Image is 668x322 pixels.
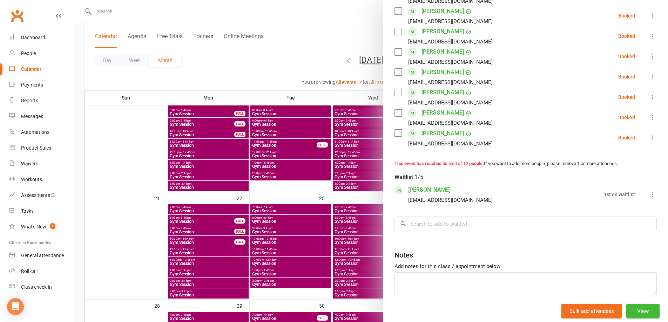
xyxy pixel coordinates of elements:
div: Open Intercom Messenger [7,298,24,315]
a: [PERSON_NAME] [421,107,464,118]
a: [PERSON_NAME] [421,26,464,37]
a: [PERSON_NAME] [421,128,464,139]
div: Class check-in [21,284,52,290]
div: Product Sales [21,145,51,151]
div: People [21,50,36,56]
div: [EMAIL_ADDRESS][DOMAIN_NAME] [408,57,493,67]
div: [EMAIL_ADDRESS][DOMAIN_NAME] [408,78,493,87]
button: View [626,304,660,318]
div: If you want to add more people, please remove 1 or more attendees. [394,160,657,167]
a: Assessments [9,187,74,203]
a: Dashboard [9,30,74,46]
a: Clubworx [8,7,26,25]
a: [PERSON_NAME] [421,87,464,98]
input: Search to add to waitlist [394,217,657,231]
div: General attendance [21,253,64,258]
div: Roll call [21,268,38,274]
div: [EMAIL_ADDRESS][DOMAIN_NAME] [408,17,493,26]
a: What's New1 [9,219,74,235]
a: Class kiosk mode [9,279,74,295]
a: [PERSON_NAME] [421,6,464,17]
div: Reports [21,98,38,103]
strong: This event has reached its limit of 17 people. [394,161,484,166]
div: Tasks [21,208,34,214]
div: [EMAIL_ADDRESS][DOMAIN_NAME] [408,196,493,205]
div: [EMAIL_ADDRESS][DOMAIN_NAME] [408,98,493,107]
div: Add notes for this class / appointment below [394,262,657,270]
div: Payments [21,82,43,88]
a: Workouts [9,172,74,187]
div: Workouts [21,177,42,182]
a: [PERSON_NAME] [408,184,451,196]
a: [PERSON_NAME] [421,67,464,78]
a: Product Sales [9,140,74,156]
div: 1st on waitlist [604,192,635,197]
div: Booked [618,95,635,100]
a: [PERSON_NAME] [421,46,464,57]
div: Booked [618,54,635,59]
a: Payments [9,77,74,93]
div: 1/5 [414,172,423,182]
div: What's New [21,224,46,229]
div: Waivers [21,161,38,166]
a: Automations [9,124,74,140]
div: Calendar [21,66,41,72]
div: Booked [618,13,635,18]
a: People [9,46,74,61]
div: Notes [394,250,413,260]
a: Reports [9,93,74,109]
a: Tasks [9,203,74,219]
a: Messages [9,109,74,124]
span: 1 [50,223,55,229]
a: General attendance kiosk mode [9,248,74,263]
a: Roll call [9,263,74,279]
div: [EMAIL_ADDRESS][DOMAIN_NAME] [408,139,493,148]
div: [EMAIL_ADDRESS][DOMAIN_NAME] [408,118,493,128]
button: Bulk add attendees [561,304,622,318]
div: Booked [618,34,635,39]
div: Waitlist [394,172,423,182]
div: Messages [21,114,43,119]
div: Booked [618,74,635,79]
a: Waivers [9,156,74,172]
div: Dashboard [21,35,45,40]
div: Booked [618,135,635,140]
a: Calendar [9,61,74,77]
div: [EMAIL_ADDRESS][DOMAIN_NAME] [408,37,493,46]
div: Assessments [21,192,56,198]
div: Automations [21,129,49,135]
div: Booked [618,115,635,120]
